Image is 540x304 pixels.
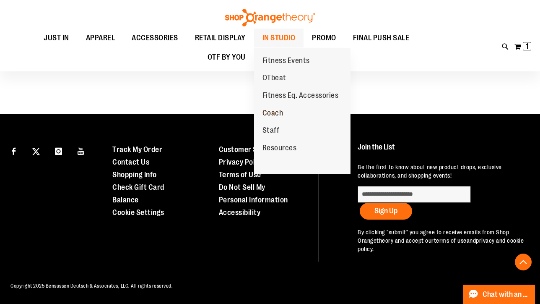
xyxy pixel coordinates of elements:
a: Shopping Info [112,170,157,179]
a: Visit our Facebook page [6,143,21,158]
a: PROMO [304,29,345,48]
span: Fitness Eq. Accessories [262,91,339,102]
span: 1 [526,42,529,50]
span: RETAIL DISPLAY [195,29,246,47]
span: Copyright 2025 Bensussen Deutsch & Associates, LLC. All rights reserved. [10,283,173,289]
span: APPAREL [86,29,115,47]
img: Twitter [32,148,40,155]
a: Coach [254,105,292,122]
a: Staff [254,122,288,139]
p: Be the first to know about new product drops, exclusive collaborations, and shopping events! [358,163,525,180]
a: OTF BY YOU [199,48,254,67]
a: ACCESSORIES [123,29,187,48]
a: Visit our Youtube page [74,143,88,158]
button: Sign Up [360,203,412,220]
span: Staff [262,126,280,136]
a: Accessibility [219,208,261,217]
span: IN STUDIO [262,29,296,47]
a: Do Not Sell My Personal Information [219,183,288,204]
span: JUST IN [44,29,69,47]
input: enter email [358,186,471,203]
a: JUST IN [35,29,78,48]
span: Fitness Events [262,56,310,67]
button: Chat with an Expert [463,285,535,304]
a: Track My Order [112,145,162,154]
a: Visit our Instagram page [51,143,66,158]
a: Customer Service [219,145,278,154]
a: RETAIL DISPLAY [187,29,254,48]
span: OTbeat [262,73,286,84]
a: Privacy Policy [219,158,265,166]
h4: Join the List [358,143,525,159]
a: Check Gift Card Balance [112,183,164,204]
a: APPAREL [78,29,124,48]
a: Contact Us [112,158,149,166]
a: Visit our X page [29,143,44,158]
span: Sign Up [374,207,397,215]
a: Fitness Events [254,52,318,70]
a: privacy and cookie policy. [358,237,524,252]
span: Resources [262,144,297,154]
a: terms of use [434,237,467,244]
span: ACCESSORIES [132,29,178,47]
span: OTF BY YOU [208,48,246,67]
a: FINAL PUSH SALE [345,29,418,48]
a: Terms of Use [219,170,261,179]
ul: IN STUDIO [254,48,350,174]
p: By clicking "submit" you agree to receive emails from Shop Orangetheory and accept our and [358,228,525,253]
span: FINAL PUSH SALE [353,29,410,47]
a: IN STUDIO [254,29,304,47]
span: Chat with an Expert [483,291,530,299]
a: Fitness Eq. Accessories [254,87,347,105]
span: PROMO [312,29,336,47]
button: Back To Top [515,254,532,270]
img: Shop Orangetheory [224,9,316,26]
span: Coach [262,109,283,119]
a: OTbeat [254,69,295,87]
a: Resources [254,139,305,157]
a: Cookie Settings [112,208,164,217]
